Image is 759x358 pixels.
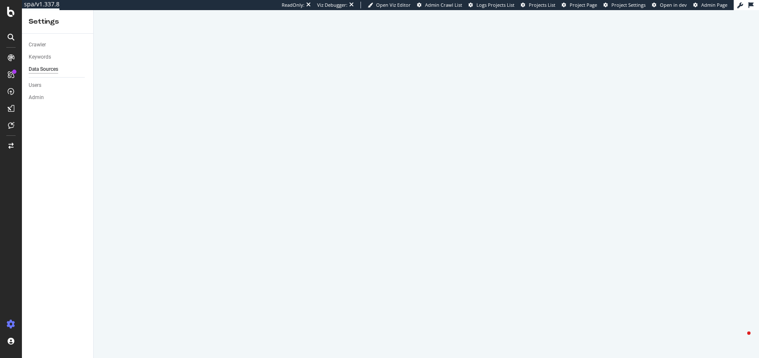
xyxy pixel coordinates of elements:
[29,65,87,74] a: Data Sources
[282,2,304,8] div: ReadOnly:
[730,329,751,350] iframe: Intercom live chat
[562,2,597,8] a: Project Page
[570,2,597,8] span: Project Page
[29,93,44,102] div: Admin
[29,65,58,74] div: Data Sources
[660,2,687,8] span: Open in dev
[701,2,727,8] span: Admin Page
[611,2,646,8] span: Project Settings
[476,2,514,8] span: Logs Projects List
[425,2,462,8] span: Admin Crawl List
[417,2,462,8] a: Admin Crawl List
[468,2,514,8] a: Logs Projects List
[521,2,555,8] a: Projects List
[29,93,87,102] a: Admin
[603,2,646,8] a: Project Settings
[652,2,687,8] a: Open in dev
[693,2,727,8] a: Admin Page
[29,40,87,49] a: Crawler
[529,2,555,8] span: Projects List
[29,81,87,90] a: Users
[29,40,46,49] div: Crawler
[376,2,411,8] span: Open Viz Editor
[317,2,347,8] div: Viz Debugger:
[29,81,41,90] div: Users
[29,53,87,62] a: Keywords
[29,17,86,27] div: Settings
[29,53,51,62] div: Keywords
[368,2,411,8] a: Open Viz Editor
